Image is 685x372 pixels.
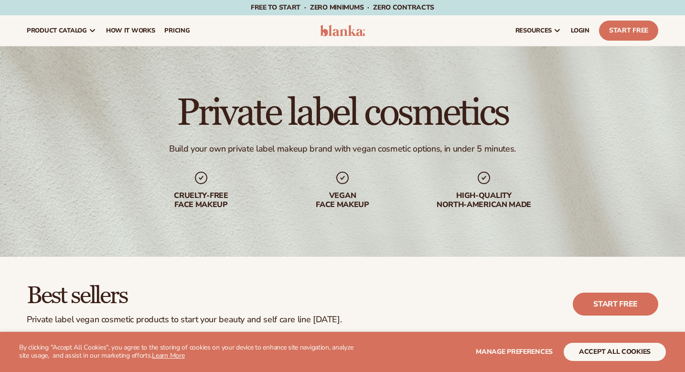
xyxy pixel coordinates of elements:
[106,27,155,34] span: How It Works
[101,15,160,46] a: How It Works
[152,351,184,360] a: Learn More
[511,15,566,46] a: resources
[423,191,545,209] div: High-quality North-american made
[164,27,190,34] span: pricing
[566,15,594,46] a: LOGIN
[19,344,356,360] p: By clicking "Accept All Cookies", you agree to the storing of cookies on your device to enhance s...
[573,293,658,316] a: Start free
[515,27,552,34] span: resources
[571,27,589,34] span: LOGIN
[27,284,342,309] h2: Best sellers
[599,21,658,41] a: Start Free
[27,27,87,34] span: product catalog
[564,343,666,361] button: accept all cookies
[22,15,101,46] a: product catalog
[320,25,365,36] img: logo
[476,347,553,356] span: Manage preferences
[281,191,404,209] div: Vegan face makeup
[140,191,262,209] div: Cruelty-free face makeup
[177,94,509,132] h1: Private label cosmetics
[476,343,553,361] button: Manage preferences
[169,143,516,154] div: Build your own private label makeup brand with vegan cosmetic options, in under 5 minutes.
[160,15,194,46] a: pricing
[251,3,434,12] span: Free to start · ZERO minimums · ZERO contracts
[27,315,342,325] div: Private label vegan cosmetic products to start your beauty and self care line [DATE].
